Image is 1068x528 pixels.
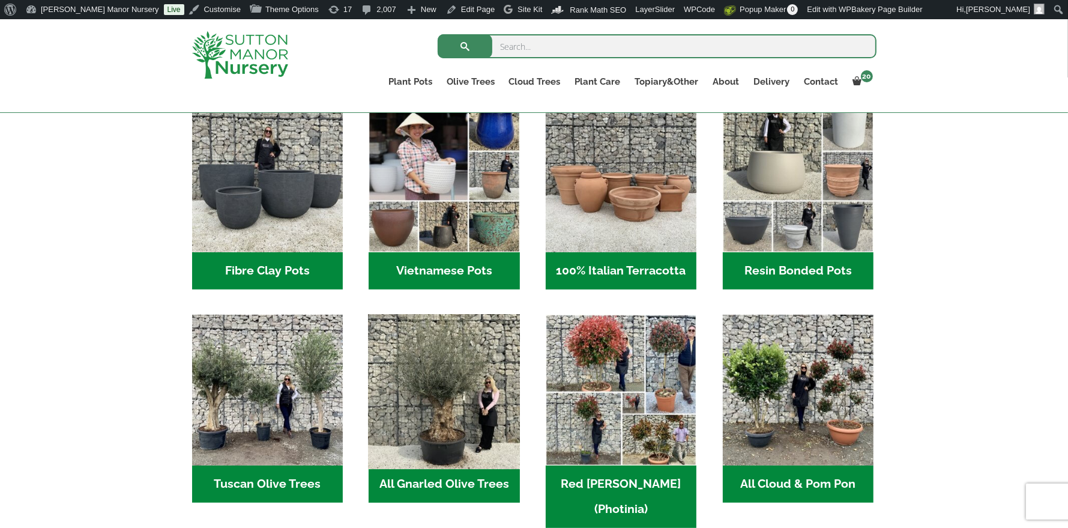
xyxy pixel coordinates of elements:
[517,5,542,14] span: Site Kit
[192,102,343,252] img: Home - 8194B7A3 2818 4562 B9DD 4EBD5DC21C71 1 105 c 1
[706,73,747,90] a: About
[439,73,502,90] a: Olive Trees
[570,5,626,14] span: Rank Math SEO
[797,73,846,90] a: Contact
[723,315,873,503] a: Visit product category All Cloud & Pom Pon
[164,4,184,15] a: Live
[438,34,876,58] input: Search...
[192,466,343,503] h2: Tuscan Olive Trees
[192,315,343,503] a: Visit product category Tuscan Olive Trees
[846,73,876,90] a: 20
[568,73,628,90] a: Plant Care
[723,252,873,290] h2: Resin Bonded Pots
[192,315,343,466] img: Home - 7716AD77 15EA 4607 B135 B37375859F10
[369,102,519,290] a: Visit product category Vietnamese Pots
[966,5,1030,14] span: [PERSON_NAME]
[747,73,797,90] a: Delivery
[369,315,519,503] a: Visit product category All Gnarled Olive Trees
[723,315,873,466] img: Home - A124EB98 0980 45A7 B835 C04B779F7765
[628,73,706,90] a: Topiary&Other
[546,252,696,290] h2: 100% Italian Terracotta
[192,31,288,79] img: logo
[546,315,696,466] img: Home - F5A23A45 75B5 4929 8FB2 454246946332
[546,315,696,528] a: Visit product category Red Robin (Photinia)
[546,102,696,252] img: Home - 1B137C32 8D99 4B1A AA2F 25D5E514E47D 1 105 c
[192,102,343,290] a: Visit product category Fibre Clay Pots
[723,466,873,503] h2: All Cloud & Pom Pon
[369,466,519,503] h2: All Gnarled Olive Trees
[546,466,696,528] h2: Red [PERSON_NAME] (Photinia)
[369,252,519,290] h2: Vietnamese Pots
[502,73,568,90] a: Cloud Trees
[546,102,696,290] a: Visit product category 100% Italian Terracotta
[787,4,798,15] span: 0
[723,102,873,252] img: Home - 67232D1B A461 444F B0F6 BDEDC2C7E10B 1 105 c
[192,252,343,290] h2: Fibre Clay Pots
[723,102,873,290] a: Visit product category Resin Bonded Pots
[381,73,439,90] a: Plant Pots
[369,102,519,252] img: Home - 6E921A5B 9E2F 4B13 AB99 4EF601C89C59 1 105 c
[365,311,523,470] img: Home - 5833C5B7 31D0 4C3A 8E42 DB494A1738DB
[861,70,873,82] span: 20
